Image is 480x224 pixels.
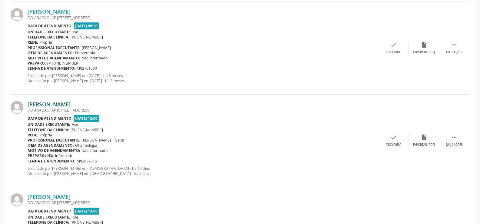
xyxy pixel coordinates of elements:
b: Rede: [28,40,38,45]
span: Fisioterapia [75,50,95,55]
b: Profissional executante: [28,138,81,143]
span: M02761690 [77,66,97,71]
span: Hse [71,29,78,35]
img: img [11,193,23,206]
div: Exportar (PDF) [413,50,435,55]
b: Telefone da clínica: [28,35,69,40]
b: Senha de atendimento: [28,159,75,164]
b: Rede: [28,132,38,138]
a: [PERSON_NAME] [28,8,71,15]
img: img [11,101,23,114]
i: insert_drive_file [421,42,427,48]
a: [PERSON_NAME] [28,101,71,108]
div: DO ARAGAO, AP [STREET_ADDRESS] [28,15,379,20]
span: [PERSON_NAME] | Geral [82,138,124,143]
b: Data de atendimento: [28,116,73,121]
span: [DATE] 08:30 [74,22,99,29]
i: check [390,134,397,141]
p: Solicitado por [PERSON_NAME] em [DEMOGRAPHIC_DATA] - há 10 dias Atualizado por [PERSON_NAME] em [... [28,166,379,176]
b: Data de atendimento: [28,23,73,28]
span: Oftalmologia [75,143,97,148]
b: Senha de atendimento: [28,66,75,71]
img: img [11,8,23,21]
span: Própria [39,132,52,138]
span: Hse [71,122,78,127]
div: Resolvido [386,143,401,147]
span: Hse [71,215,78,220]
div: DO ARAGAO, AP [STREET_ADDRESS] [28,200,379,205]
div: DO ARAGAO, AP [STREET_ADDRESS] [28,108,379,113]
b: Motivo de agendamento: [28,148,80,153]
span: Não informado [81,55,108,61]
i:  [451,134,458,141]
b: Telefone da clínica: [28,127,69,132]
b: Item de agendamento: [28,143,74,148]
b: Unidade executante: [28,215,70,220]
b: Unidade executante: [28,29,70,35]
span: [PHONE_NUMBER] [71,127,103,132]
span: Não informado [81,148,108,153]
div: Resolvido [386,50,401,55]
b: Item de agendamento: [28,50,74,55]
span: [DATE] 12:00 [74,115,99,122]
b: Data de atendimento: [28,209,73,214]
span: Própria [39,40,52,45]
i: check [390,42,397,48]
span: [PERSON_NAME] [82,45,111,50]
b: Unidade executante: [28,122,70,127]
b: Motivo de agendamento: [28,55,80,61]
div: Mais ações [446,143,462,147]
span: [PHONE_NUMBER] [71,35,103,40]
span: [DATE] 13:00 [74,208,99,215]
span: Não informado [47,153,73,158]
b: Profissional executante: [28,45,81,50]
a: [PERSON_NAME] [28,193,71,200]
i:  [451,42,458,48]
b: Preparo: [28,153,46,158]
div: Exportar (PDF) [413,143,435,147]
b: Preparo: [28,61,46,66]
i: insert_drive_file [421,134,427,141]
span: [PHONE_NUMBER] [47,61,80,66]
span: M02937316 [77,159,97,164]
p: Solicitado por [PERSON_NAME] em [DATE] - há 3 meses Atualizado por [PERSON_NAME] em [DATE] - há 3... [28,73,379,83]
div: Mais ações [446,50,462,55]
